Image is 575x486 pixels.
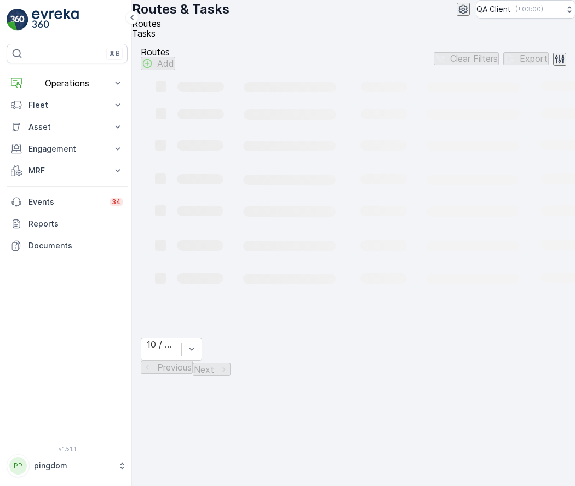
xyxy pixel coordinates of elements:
p: Operations [28,78,106,88]
p: Add [157,59,174,68]
a: Documents [7,235,128,257]
p: Export [520,54,548,63]
p: Events [28,196,103,207]
p: Routes [141,47,175,57]
img: logo [7,9,28,31]
button: MRF [7,160,128,182]
p: Engagement [28,143,106,154]
p: ( +03:00 ) [515,5,543,14]
p: MRF [28,165,106,176]
p: Next [194,364,214,374]
button: Next [193,363,231,376]
button: Add [141,57,175,70]
p: QA Client [476,4,511,15]
div: 10 / Page [147,339,176,349]
button: Asset [7,116,128,138]
a: Reports [7,213,128,235]
p: 34 [112,198,121,206]
p: pingdom [34,460,112,471]
button: PPpingdom [7,454,128,477]
button: Previous [141,361,193,374]
button: Operations [7,72,128,94]
p: Documents [28,240,123,251]
p: Clear Filters [450,54,498,63]
img: logo_light-DOdMpM7g.png [32,9,79,31]
a: Events34 [7,191,128,213]
p: Asset [28,121,106,132]
button: Fleet [7,94,128,116]
p: Reports [28,218,123,229]
button: Export [503,52,549,65]
p: ⌘B [109,49,120,58]
p: Previous [157,362,192,372]
p: Fleet [28,100,106,111]
span: v 1.51.1 [7,445,128,452]
div: PP [9,457,27,475]
p: Routes & Tasks [132,1,229,18]
button: Engagement [7,138,128,160]
button: Clear Filters [434,52,499,65]
span: Tasks [132,28,156,39]
span: Routes [132,18,161,29]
